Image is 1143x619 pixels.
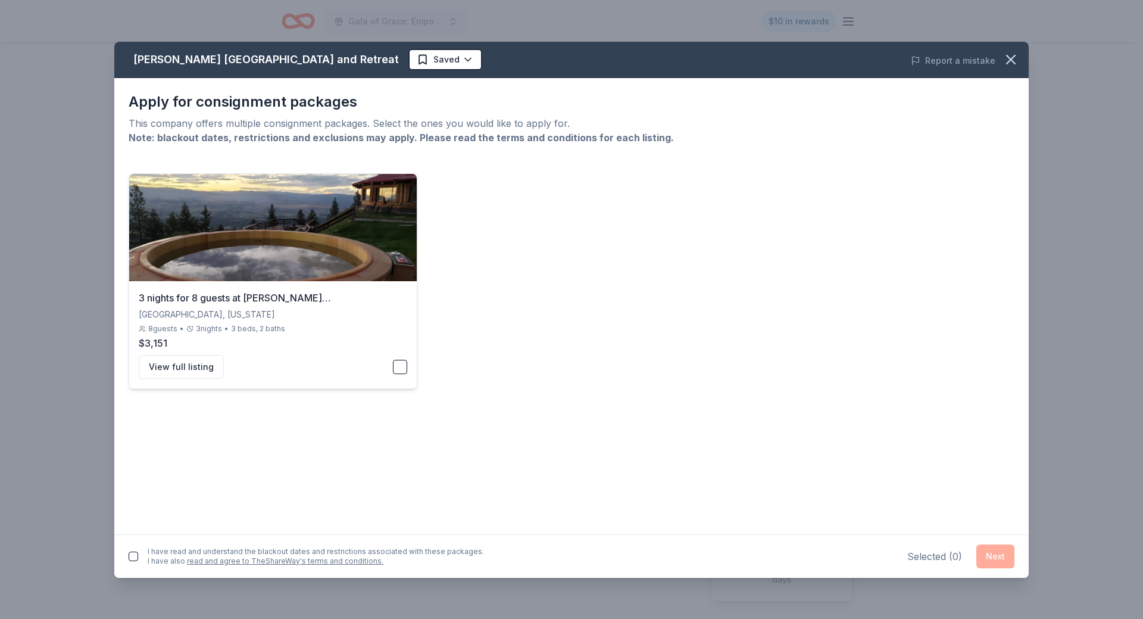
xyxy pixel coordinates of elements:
[180,324,184,334] div: •
[139,355,224,379] button: View full listing
[129,174,417,281] img: 3 nights for 8 guests at Downing Mountain Lodge
[911,54,995,68] button: Report a mistake
[129,130,1014,145] div: Note: blackout dates, restrictions and exclusions may apply. Please read the terms and conditions...
[133,50,399,69] div: [PERSON_NAME] [GEOGRAPHIC_DATA] and Retreat
[148,547,484,566] div: I have read and understand the blackout dates and restrictions associated with these packages. I ...
[231,324,285,334] div: 3 beds, 2 baths
[139,336,407,350] div: $3,151
[408,49,482,70] button: Saved
[907,549,962,564] div: Selected ( 0 )
[224,324,229,334] div: •
[139,307,407,322] div: [GEOGRAPHIC_DATA], [US_STATE]
[129,116,1014,130] div: This company offers multiple consignment packages. Select the ones you would like to apply for.
[129,92,1014,111] div: Apply for consignment packages
[187,556,383,565] a: read and agree to TheShareWay's terms and conditions.
[139,291,407,305] div: 3 nights for 8 guests at [PERSON_NAME][GEOGRAPHIC_DATA]
[148,324,177,334] span: 8 guests
[196,324,222,334] span: 3 nights
[433,52,460,67] span: Saved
